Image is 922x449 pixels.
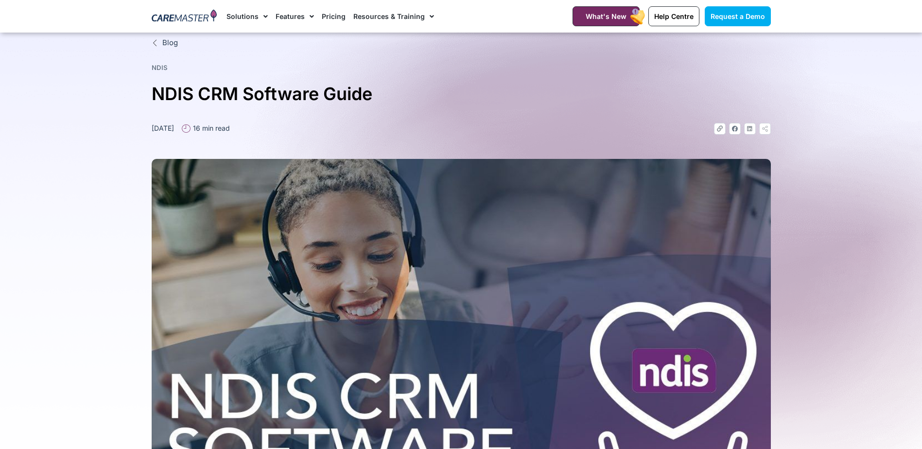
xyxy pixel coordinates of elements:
span: Blog [160,37,178,49]
img: CareMaster Logo [152,9,217,24]
a: NDIS [152,64,168,71]
span: Request a Demo [711,12,765,20]
span: Help Centre [654,12,694,20]
span: 16 min read [191,123,230,133]
a: What's New [573,6,640,26]
a: Help Centre [648,6,699,26]
span: What's New [586,12,626,20]
h1: NDIS CRM Software Guide [152,80,771,108]
a: Request a Demo [705,6,771,26]
a: Blog [152,37,771,49]
time: [DATE] [152,124,174,132]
